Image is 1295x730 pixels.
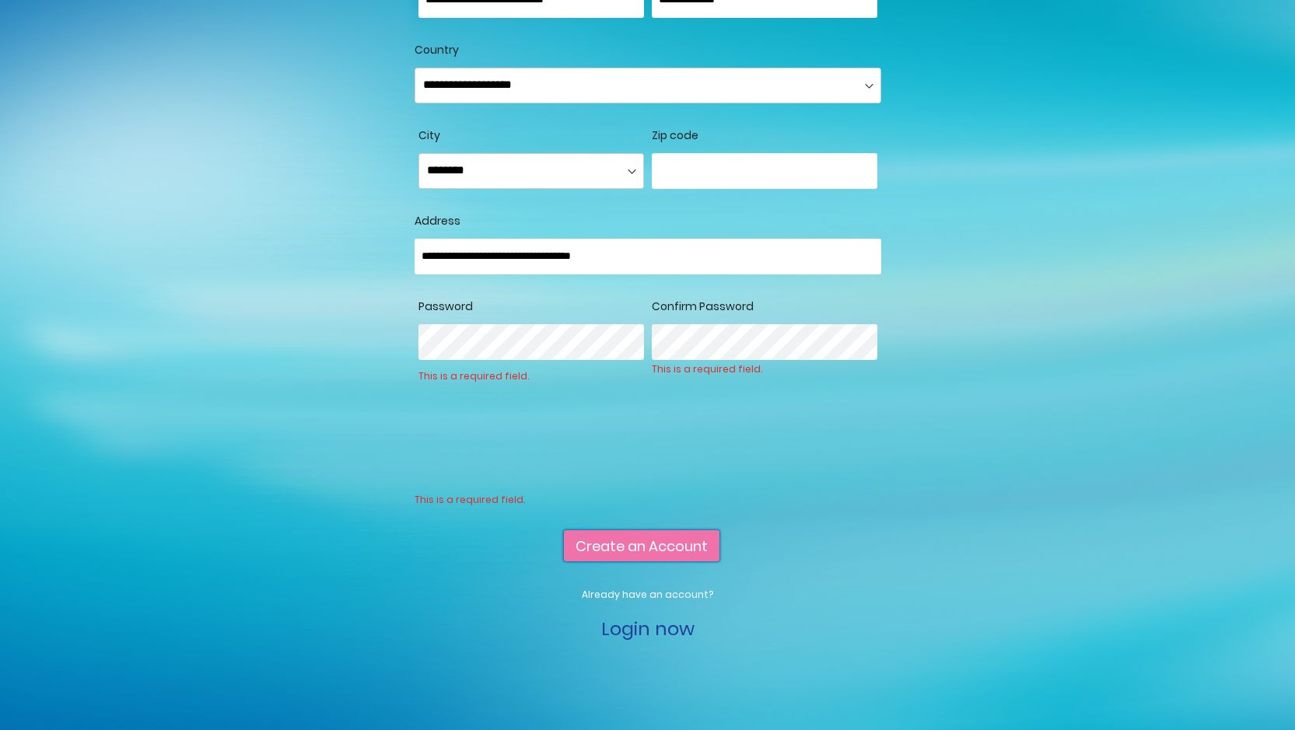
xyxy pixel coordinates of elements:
[601,616,695,641] a: Login now
[415,431,651,491] iframe: reCAPTCHA
[652,299,754,314] span: Confirm Password
[418,299,473,314] span: Password
[415,493,525,507] div: This is a required field.
[576,536,708,556] span: Create an Account
[652,362,762,376] div: This is a required field.
[652,127,698,143] span: Zip code
[415,588,881,602] p: Already have an account?
[564,530,719,561] button: Create an Account
[418,369,529,382] div: This is a required field.
[415,42,459,58] span: Country
[418,127,440,143] span: City
[415,213,460,229] span: Address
